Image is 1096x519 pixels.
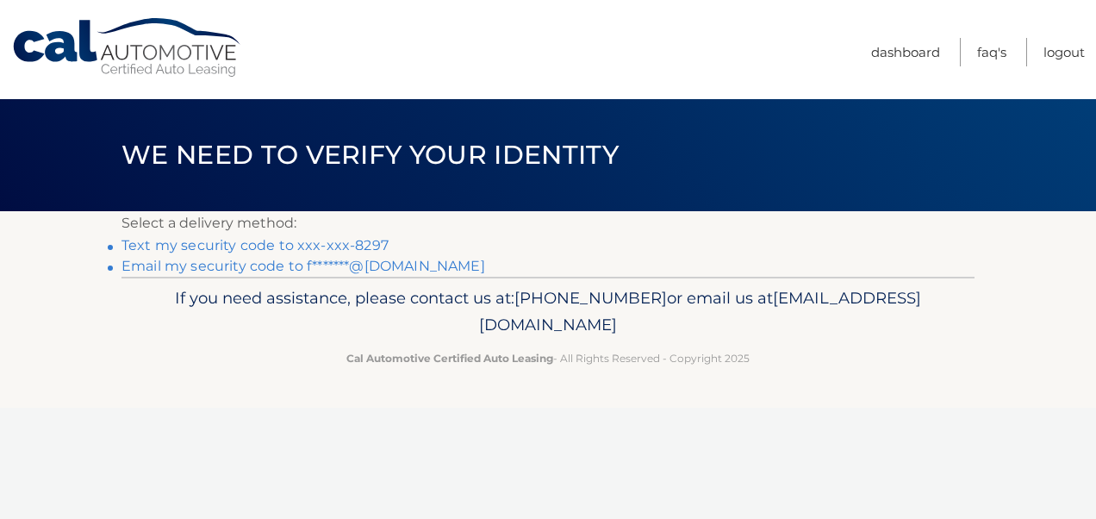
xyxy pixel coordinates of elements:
p: - All Rights Reserved - Copyright 2025 [133,349,963,367]
span: [PHONE_NUMBER] [514,288,667,308]
a: Dashboard [871,38,940,66]
p: If you need assistance, please contact us at: or email us at [133,285,963,340]
span: We need to verify your identity [121,139,619,171]
p: Select a delivery method: [121,211,975,235]
strong: Cal Automotive Certified Auto Leasing [346,352,553,365]
a: Logout [1043,38,1085,66]
a: Cal Automotive [11,17,244,78]
a: FAQ's [977,38,1006,66]
a: Email my security code to f*******@[DOMAIN_NAME] [121,258,485,274]
a: Text my security code to xxx-xxx-8297 [121,237,389,253]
